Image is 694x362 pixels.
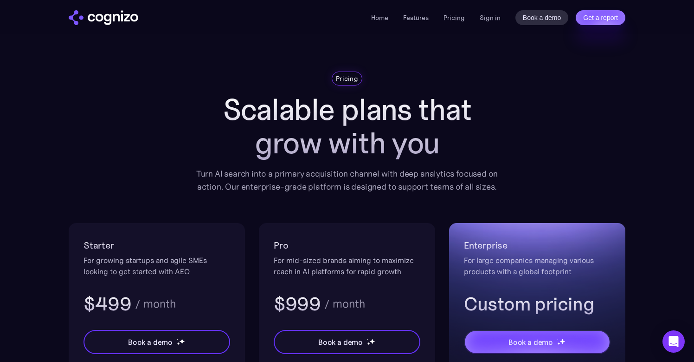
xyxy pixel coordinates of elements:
[69,10,138,25] a: home
[324,298,365,309] div: / month
[369,338,375,344] img: star
[84,330,230,354] a: Book a demostarstarstar
[367,342,370,345] img: star
[318,336,363,348] div: Book a demo
[84,238,230,253] h2: Starter
[84,292,131,316] h3: $499
[177,339,178,340] img: star
[480,12,501,23] a: Sign in
[274,238,420,253] h2: Pro
[464,255,610,277] div: For large companies managing various products with a global footprint
[274,255,420,277] div: For mid-sized brands aiming to maximize reach in AI platforms for rapid growth
[508,336,553,348] div: Book a demo
[464,330,610,354] a: Book a demostarstarstar
[69,10,138,25] img: cognizo logo
[135,298,176,309] div: / month
[557,342,560,345] img: star
[557,339,559,340] img: star
[403,13,429,22] a: Features
[274,292,321,316] h3: $999
[559,338,565,344] img: star
[84,255,230,277] div: For growing startups and agile SMEs looking to get started with AEO
[515,10,569,25] a: Book a demo
[336,74,358,83] div: Pricing
[367,339,368,340] img: star
[177,342,180,345] img: star
[443,13,465,22] a: Pricing
[464,238,610,253] h2: Enterprise
[464,292,610,316] h3: Custom pricing
[662,330,685,353] div: Open Intercom Messenger
[576,10,625,25] a: Get a report
[274,330,420,354] a: Book a demostarstarstar
[189,93,505,160] h1: Scalable plans that grow with you
[371,13,388,22] a: Home
[179,338,185,344] img: star
[128,336,173,348] div: Book a demo
[189,167,505,193] div: Turn AI search into a primary acquisition channel with deep analytics focused on action. Our ente...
